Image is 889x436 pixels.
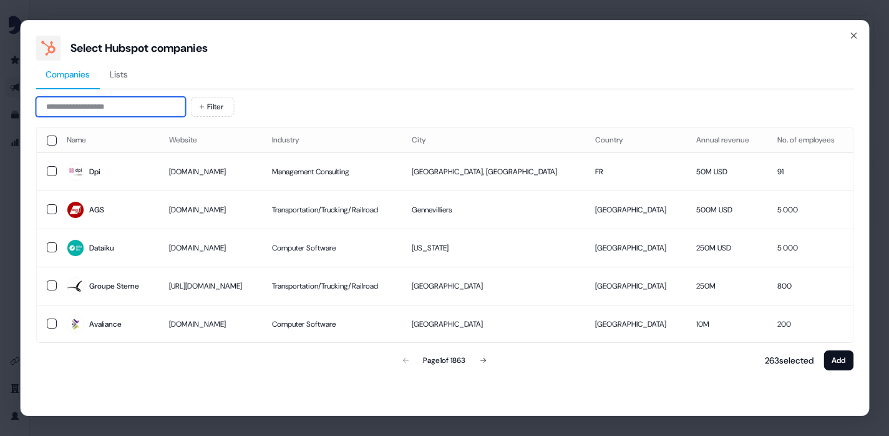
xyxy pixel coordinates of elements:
[585,191,686,229] td: [GEOGRAPHIC_DATA]
[686,152,767,191] td: 50M USD
[261,305,401,343] td: Computer Software
[767,305,853,343] td: 200
[686,127,767,152] th: Annual revenue
[89,242,114,254] div: Dataiku
[585,152,686,191] td: FR
[686,191,767,229] td: 500M USD
[585,305,686,343] td: [GEOGRAPHIC_DATA]
[56,127,158,152] th: Name
[402,305,585,343] td: [GEOGRAPHIC_DATA]
[767,152,853,191] td: 91
[158,305,261,343] td: [DOMAIN_NAME]
[686,267,767,305] td: 250M
[89,280,138,292] div: Groupe Sterne
[158,191,261,229] td: [DOMAIN_NAME]
[585,229,686,267] td: [GEOGRAPHIC_DATA]
[261,191,401,229] td: Transportation/Trucking/Railroad
[767,267,853,305] td: 800
[261,152,401,191] td: Management Consulting
[402,191,585,229] td: Gennevilliers
[402,229,585,267] td: [US_STATE]
[158,127,261,152] th: Website
[760,354,814,367] p: 263 selected
[767,229,853,267] td: 5 000
[158,229,261,267] td: [DOMAIN_NAME]
[585,127,686,152] th: Country
[402,152,585,191] td: [GEOGRAPHIC_DATA], [GEOGRAPHIC_DATA]
[585,267,686,305] td: [GEOGRAPHIC_DATA]
[89,318,121,330] div: Avaliance
[261,267,401,305] td: Transportation/Trucking/Railroad
[767,191,853,229] td: 5 000
[158,267,261,305] td: [URL][DOMAIN_NAME]
[89,166,100,178] div: Dpi
[158,152,261,191] td: [DOMAIN_NAME]
[46,68,90,81] span: Companies
[767,127,853,152] th: No. of employees
[190,97,234,117] button: Filter
[89,204,104,216] div: AGS
[423,354,465,367] div: Page 1 of 1863
[402,267,585,305] td: [GEOGRAPHIC_DATA]
[70,41,208,56] div: Select Hubspot companies
[110,68,128,81] span: Lists
[261,127,401,152] th: Industry
[823,350,853,370] button: Add
[686,305,767,343] td: 10M
[402,127,585,152] th: City
[686,229,767,267] td: 250M USD
[261,229,401,267] td: Computer Software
